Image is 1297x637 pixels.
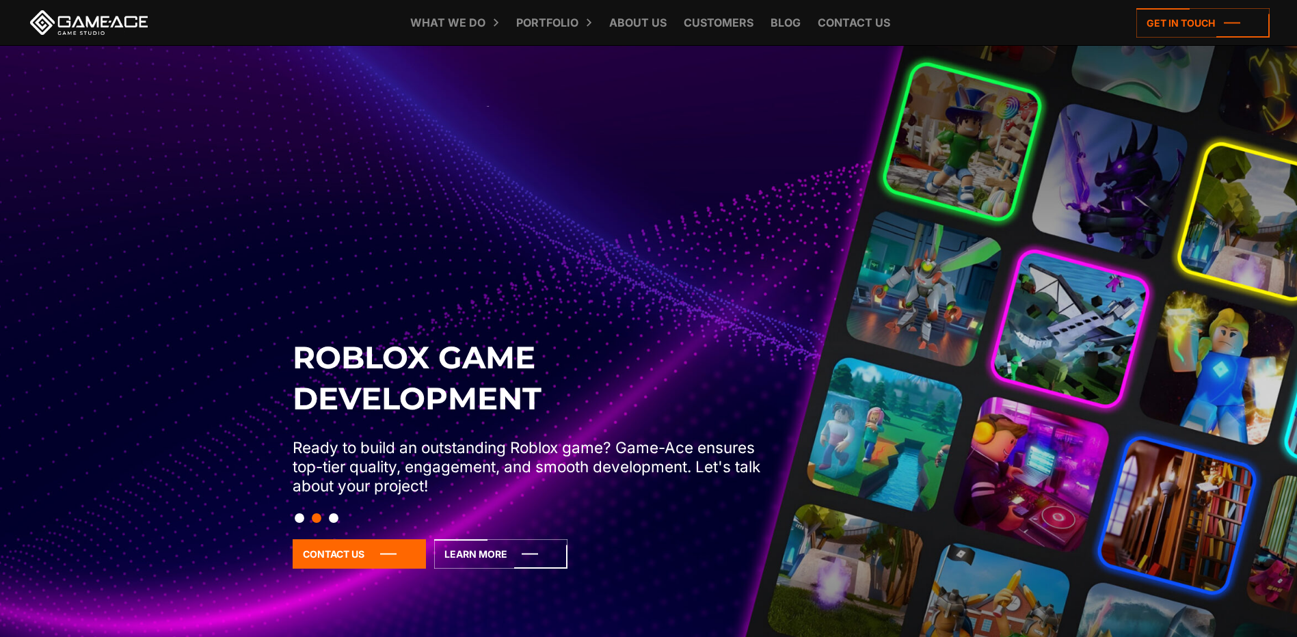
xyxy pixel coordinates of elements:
[329,506,338,530] button: Slide 3
[293,438,770,496] p: Ready to build an outstanding Roblox game? Game-Ace ensures top-tier quality, engagement, and smo...
[293,337,770,419] h2: Roblox Game Development
[312,506,321,530] button: Slide 2
[293,539,426,569] a: Contact Us
[1136,8,1270,38] a: Get in touch
[295,506,304,530] button: Slide 1
[434,539,567,569] a: Learn More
